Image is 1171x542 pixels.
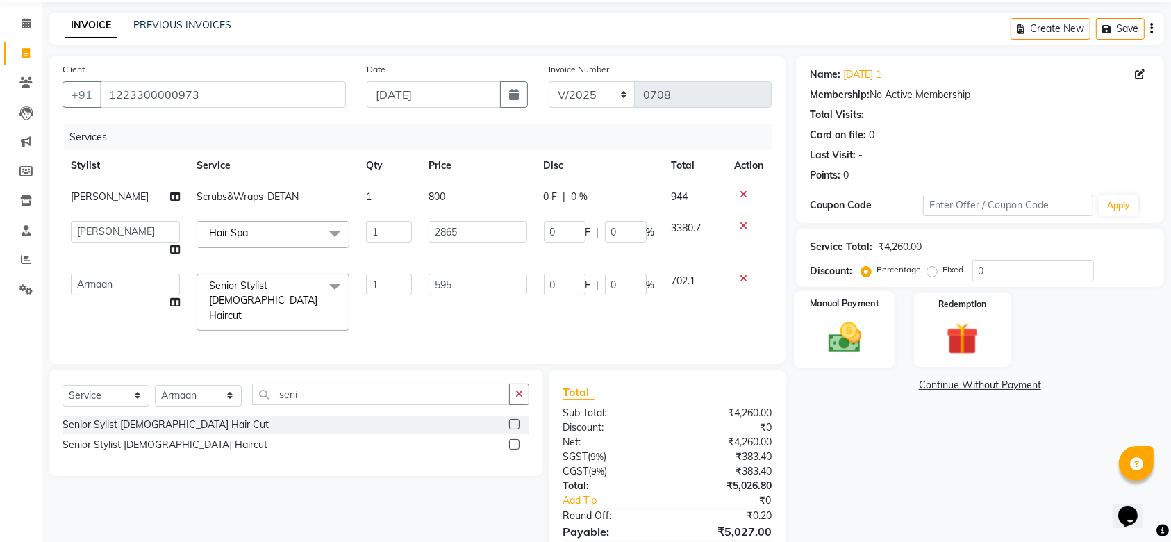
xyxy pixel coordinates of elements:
div: ₹0.20 [667,509,781,523]
span: 944 [672,190,688,203]
span: 3380.7 [672,222,701,234]
th: Service [188,150,358,181]
div: ₹4,260.00 [667,406,781,420]
div: 0 [870,128,875,142]
div: Total: [552,479,667,493]
div: Points: [810,168,841,183]
th: Total [663,150,726,181]
div: Round Off: [552,509,667,523]
div: Membership: [810,88,870,102]
span: | [563,190,566,204]
a: x [242,309,248,322]
div: Last Visit: [810,148,856,163]
label: Fixed [943,263,964,276]
span: 0 F [544,190,558,204]
div: Name: [810,67,841,82]
img: _gift.svg [936,319,988,359]
span: 800 [429,190,445,203]
span: Hair Spa [209,227,248,239]
a: PREVIOUS INVOICES [133,19,231,31]
div: ₹0 [686,493,782,508]
span: CGST [563,465,588,477]
iframe: chat widget [1113,486,1157,528]
div: Services [64,124,782,150]
div: ₹4,260.00 [667,435,781,450]
div: 0 [844,168,849,183]
span: 9% [591,466,604,477]
th: Stylist [63,150,188,181]
a: [DATE] 1 [844,67,882,82]
button: Save [1096,18,1145,40]
label: Date [367,63,385,76]
div: No Active Membership [810,88,1150,102]
span: | [597,278,599,293]
span: [PERSON_NAME] [71,190,149,203]
span: F [585,278,591,293]
div: ₹5,026.80 [667,479,781,493]
div: Payable: [552,523,667,540]
span: SGST [563,450,588,463]
div: ₹383.40 [667,464,781,479]
div: ( ) [552,464,667,479]
button: Apply [1099,195,1138,216]
span: Total [563,385,595,400]
label: Client [63,63,85,76]
th: Qty [358,150,421,181]
div: Discount: [810,264,853,279]
span: Senior Stylist [DEMOGRAPHIC_DATA] Haircut [209,279,317,322]
label: Percentage [877,263,922,276]
div: Total Visits: [810,108,865,122]
div: Senior Stylist [DEMOGRAPHIC_DATA] Haircut [63,438,267,452]
th: Disc [535,150,663,181]
span: Scrubs&Wraps-DETAN [197,190,299,203]
span: 9% [590,451,604,462]
span: | [597,225,599,240]
a: Continue Without Payment [799,378,1161,393]
label: Redemption [938,298,986,311]
button: +91 [63,81,101,108]
div: Coupon Code [810,198,923,213]
div: ₹5,027.00 [667,523,781,540]
input: Search or Scan [252,384,510,405]
span: % [647,278,655,293]
span: 0 % [572,190,588,204]
button: Create New [1011,18,1090,40]
div: Service Total: [810,240,873,254]
label: Manual Payment [810,297,879,310]
span: 1 [366,190,372,203]
a: x [248,227,254,239]
span: F [585,225,591,240]
label: Invoice Number [549,63,609,76]
div: Senior Sylist [DEMOGRAPHIC_DATA] Hair Cut [63,418,269,432]
th: Action [726,150,772,181]
span: 702.1 [672,274,696,287]
a: Add Tip [552,493,686,508]
div: ₹4,260.00 [879,240,922,254]
div: ( ) [552,450,667,464]
input: Search by Name/Mobile/Email/Code [100,81,346,108]
div: Net: [552,435,667,450]
div: Card on file: [810,128,867,142]
input: Enter Offer / Coupon Code [923,195,1093,216]
img: _cash.svg [817,318,872,356]
th: Price [420,150,535,181]
div: ₹383.40 [667,450,781,464]
div: - [859,148,863,163]
div: Discount: [552,420,667,435]
div: Sub Total: [552,406,667,420]
div: ₹0 [667,420,781,435]
a: INVOICE [65,13,117,38]
span: % [647,225,655,240]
